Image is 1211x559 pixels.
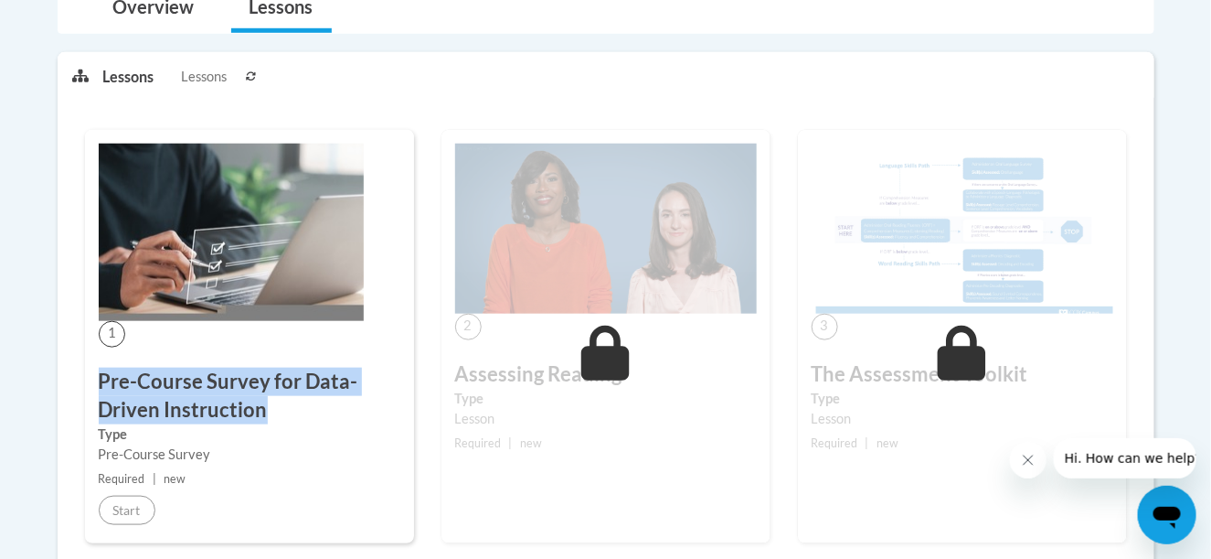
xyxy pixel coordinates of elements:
[1010,442,1046,478] iframe: Close message
[812,389,1113,409] label: Type
[455,436,502,450] span: Required
[866,436,869,450] span: |
[455,314,482,340] span: 2
[812,436,858,450] span: Required
[876,436,898,450] span: new
[99,425,400,445] label: Type
[99,496,155,525] button: Start
[455,389,757,409] label: Type
[455,409,757,429] div: Lesson
[181,67,227,87] span: Lessons
[99,321,125,348] span: 1
[812,409,1113,429] div: Lesson
[812,314,838,340] span: 3
[812,144,1113,314] img: Course Image
[153,472,156,486] span: |
[455,144,757,314] img: Course Image
[509,436,513,450] span: |
[1138,486,1196,544] iframe: Button to launch messaging window
[99,144,364,321] img: Course Image
[1054,438,1196,478] iframe: Message from company
[455,360,757,389] h3: Assessing Reading
[520,436,542,450] span: new
[11,13,148,27] span: Hi. How can we help?
[164,472,186,486] span: new
[812,360,1113,389] h3: The Assessment Toolkit
[99,368,400,425] h3: Pre-Course Survey for Data-Driven Instruction
[102,67,154,87] p: Lessons
[99,445,400,465] div: Pre-Course Survey
[99,472,145,486] span: Required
